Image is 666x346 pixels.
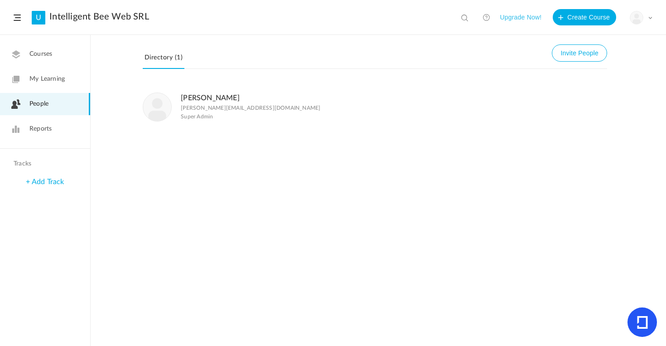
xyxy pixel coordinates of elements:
[630,11,643,24] img: user-image.png
[553,9,616,25] button: Create Course
[552,44,607,62] button: Invite People
[26,178,64,185] a: + Add Track
[500,9,541,25] button: Upgrade Now!
[143,93,171,121] img: user-image.png
[181,94,240,102] a: [PERSON_NAME]
[181,105,320,111] p: [PERSON_NAME][EMAIL_ADDRESS][DOMAIN_NAME]
[29,124,52,134] span: Reports
[29,74,65,84] span: My Learning
[29,99,48,109] span: People
[181,113,213,120] span: Super Admin
[29,49,52,59] span: Courses
[32,11,45,24] a: U
[14,160,74,168] h4: Tracks
[49,11,149,22] a: Intelligent Bee Web SRL
[143,52,184,69] a: Directory (1)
